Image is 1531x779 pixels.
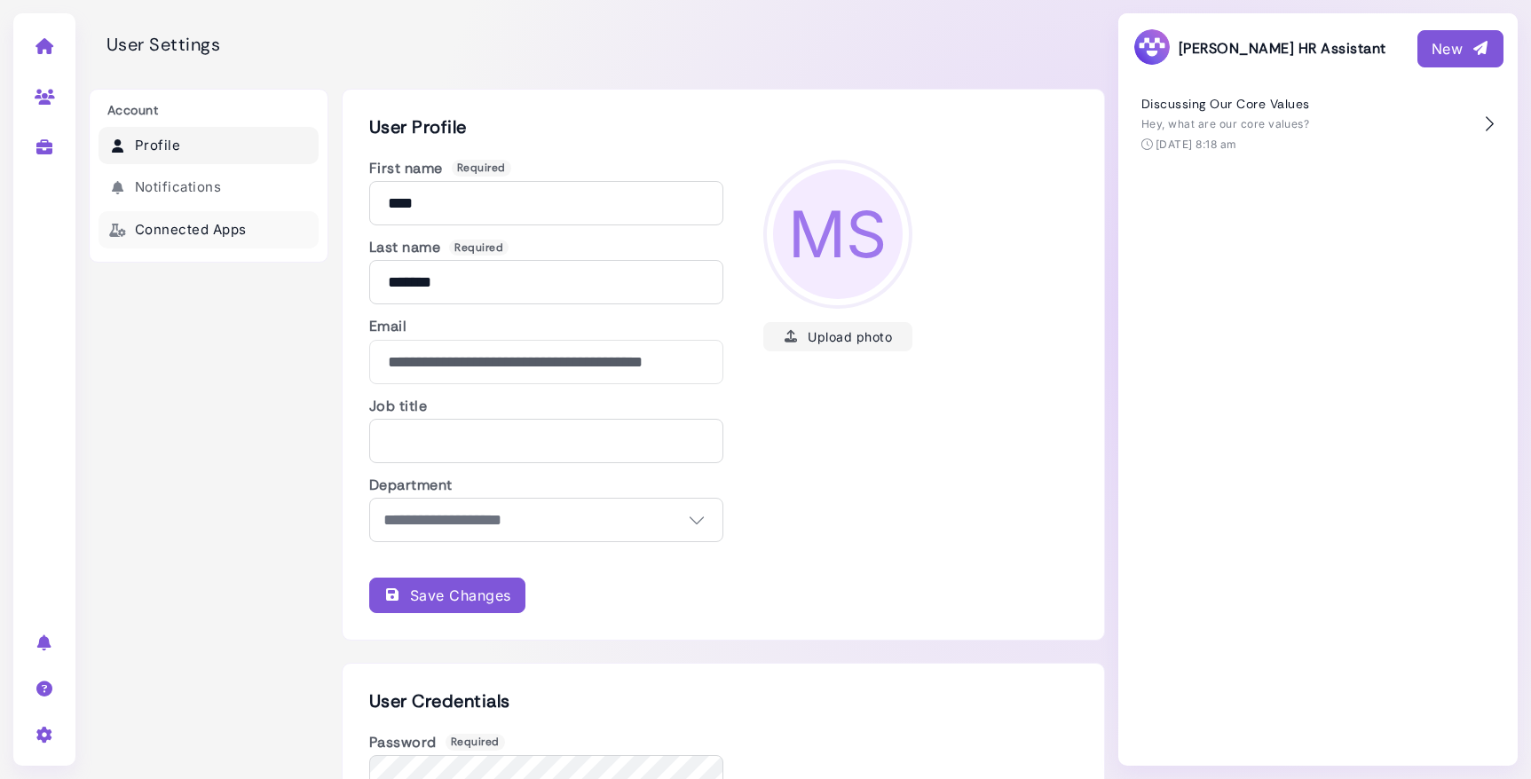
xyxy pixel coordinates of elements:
[773,169,903,299] span: MS
[369,690,1077,712] h2: User Credentials
[369,160,723,177] h3: First name
[1432,38,1489,59] div: New
[89,34,220,55] h2: User Settings
[369,578,525,613] button: Save Changes
[369,239,723,256] h3: Last name
[369,397,723,414] h3: Job title
[383,585,511,606] div: Save Changes
[1141,117,1309,130] span: Hey, what are our core values?
[1132,83,1503,166] button: Discussing Our Core Values Hey, what are our core values? [DATE] 8:18 am
[369,734,723,751] h3: Password
[1132,28,1385,69] h3: [PERSON_NAME] HR Assistant
[446,734,505,750] span: Required
[369,116,1077,138] h2: User Profile
[1141,97,1434,112] h4: Discussing Our Core Values
[784,327,892,346] div: Upload photo
[99,211,319,249] a: Connected Apps
[369,476,723,493] h3: Department
[449,240,509,256] span: Required
[99,169,319,207] a: Notifications
[369,318,723,334] h3: Email
[1156,138,1237,151] time: [DATE] 8:18 am
[99,103,319,118] h3: Account
[452,160,511,176] span: Required
[99,127,319,165] a: Profile
[1417,30,1503,67] button: New
[763,322,912,351] button: Upload photo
